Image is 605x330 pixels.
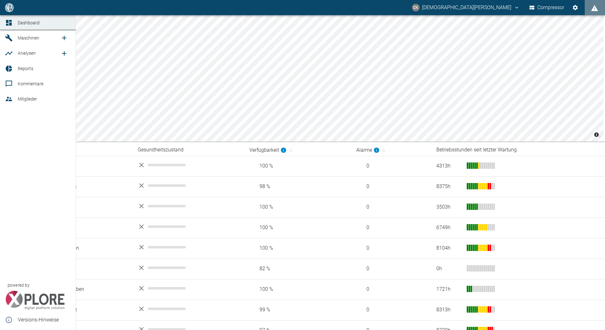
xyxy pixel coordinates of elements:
div: No data [138,243,239,251]
canvas: Map [18,15,603,142]
span: powered by [8,282,29,288]
span: 0 [356,183,426,190]
div: CK [412,4,420,11]
span: Dashboard [18,20,40,25]
th: Gesundheitszustand [133,144,244,156]
div: No data [138,202,239,210]
td: Altena [42,156,133,176]
span: 100 % [249,204,346,211]
span: 0 [356,204,426,211]
td: Klein Wanzleben [42,279,133,300]
div: 0 h [436,265,462,272]
span: Maschinen [18,35,39,40]
span: 99 % [249,306,346,314]
span: Versions-Hinweise [18,316,71,324]
span: 0 [356,265,426,272]
div: berechnet für die letzten 7 Tage [249,146,287,154]
td: Jürgenshagen [42,238,133,259]
th: Betriebsstunden seit letzter Wartung [431,144,605,156]
a: new /analyses/list/0 [58,47,71,60]
div: 1721 h [436,286,462,293]
div: 8313 h [436,306,462,314]
span: 0 [356,286,426,293]
button: Compressor [528,2,566,13]
span: 100 % [249,224,346,231]
div: No data [138,161,239,169]
div: 4313 h [436,162,462,170]
div: 3503 h [436,204,462,211]
td: Heygendorf [42,217,133,238]
button: christian.kraft@arcanum-energy.de [411,2,521,13]
span: 100 % [249,245,346,252]
span: Kommentare [18,81,43,86]
div: No data [138,223,239,230]
img: Xplore Logo [5,291,65,310]
div: No data [138,305,239,313]
div: 8375 h [436,183,462,190]
img: logo [4,3,14,12]
div: 8104 h [436,245,462,252]
div: No data [138,182,239,189]
span: 82 % [249,265,346,272]
span: 0 [356,162,426,170]
td: Karben [42,259,133,279]
span: 100 % [249,286,346,293]
span: 100 % [249,162,346,170]
div: berechnet für die letzten 7 Tage [356,146,380,154]
span: Reports [18,66,33,71]
span: 0 [356,224,426,231]
td: Forchheim [42,197,133,217]
td: Bruchhausen [42,176,133,197]
span: Analysen [18,51,36,56]
button: Einstellungen [570,2,581,13]
div: No data [138,284,239,292]
div: No data [138,264,239,272]
span: Mitglieder [18,96,37,101]
div: 6749 h [436,224,462,231]
td: Kroppenstedt [42,300,133,320]
span: 0 [356,245,426,252]
span: 0 [356,306,426,314]
span: 98 % [249,183,346,190]
a: new /machines [58,32,71,44]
